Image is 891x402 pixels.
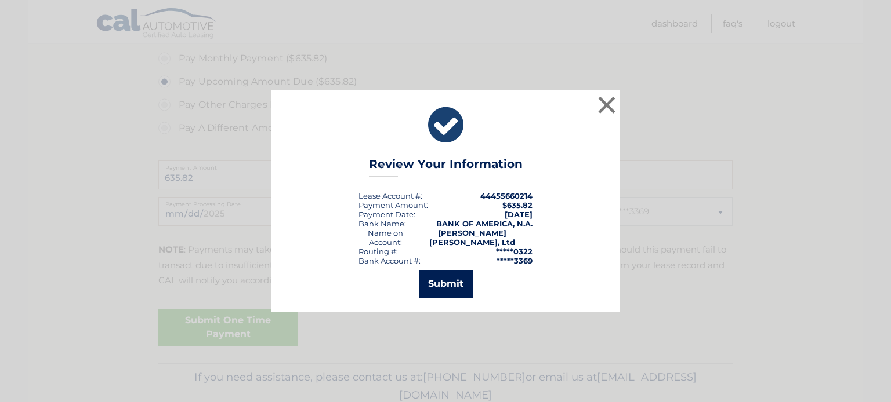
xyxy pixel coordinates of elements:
[595,93,618,116] button: ×
[502,200,533,210] span: $635.82
[419,270,473,298] button: Submit
[369,157,523,177] h3: Review Your Information
[436,219,533,228] strong: BANK OF AMERICA, N.A.
[429,228,515,247] strong: [PERSON_NAME] [PERSON_NAME], Ltd
[358,210,415,219] div: :
[358,256,421,265] div: Bank Account #:
[358,191,422,200] div: Lease Account #:
[358,247,398,256] div: Routing #:
[358,200,428,210] div: Payment Amount:
[358,228,412,247] div: Name on Account:
[480,191,533,200] strong: 44455660214
[358,219,406,228] div: Bank Name:
[505,210,533,219] span: [DATE]
[358,210,414,219] span: Payment Date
